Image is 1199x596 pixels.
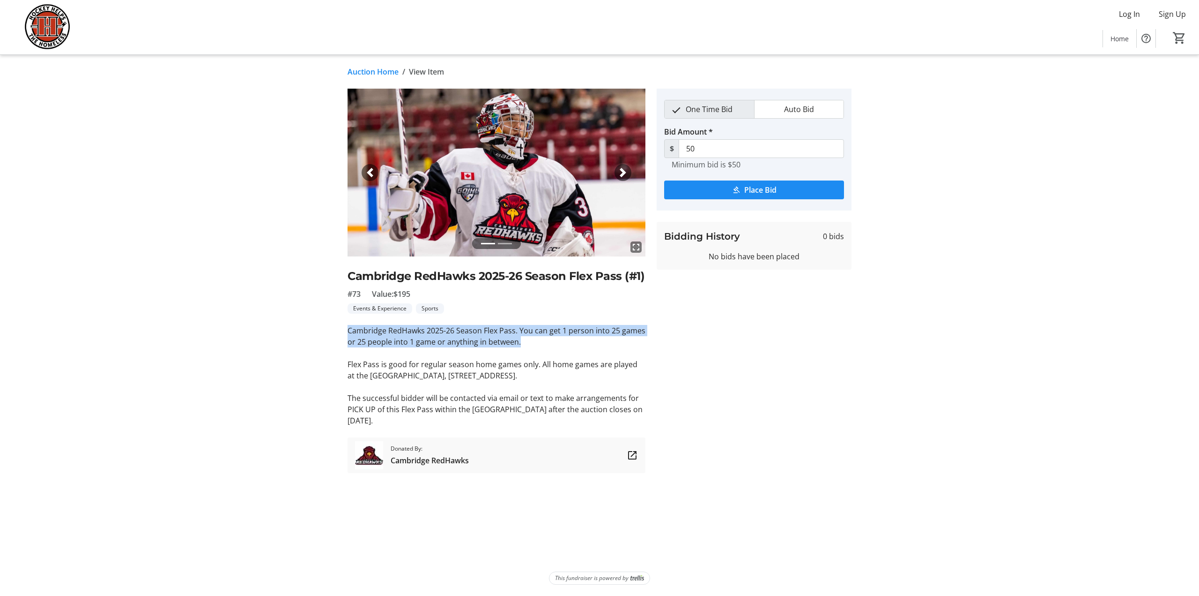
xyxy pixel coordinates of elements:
span: Value: $195 [372,288,410,300]
a: Home [1103,30,1136,47]
button: Log In [1111,7,1147,22]
p: Cambridge RedHawks 2025-26 Season Flex Pass. You can get 1 person into 25 games or 25 people into... [348,325,645,347]
img: Cambridge RedHawks [355,441,383,469]
img: Trellis Logo [630,575,644,581]
span: This fundraiser is powered by [555,574,629,582]
h3: Bidding History [664,229,740,243]
button: Sign Up [1151,7,1193,22]
button: Help [1137,29,1155,48]
tr-label-badge: Sports [416,303,444,314]
span: $ [664,139,679,158]
tr-hint: Minimum bid is $50 [672,160,740,169]
span: 0 bids [823,231,844,242]
span: Log In [1119,8,1140,20]
img: Hockey Helps the Homeless's Logo [6,4,89,51]
label: Bid Amount * [664,126,713,137]
a: Cambridge RedHawksDonated By:Cambridge RedHawks [348,438,645,473]
p: The successful bidder will be contacted via email or text to make arrangements for PICK UP of thi... [348,392,645,426]
a: Auction Home [348,66,399,77]
span: View Item [409,66,444,77]
tr-label-badge: Events & Experience [348,303,412,314]
p: Flex Pass is good for regular season home games only. All home games are played at the [GEOGRAPHI... [348,359,645,381]
h2: Cambridge RedHawks 2025-26 Season Flex Pass (#1) [348,268,645,285]
mat-icon: fullscreen [630,241,642,253]
span: Place Bid [744,184,777,196]
span: Auto Bid [778,100,820,118]
span: Cambridge RedHawks [391,455,469,466]
span: #73 [348,288,361,300]
div: No bids have been placed [664,251,844,262]
button: Place Bid [664,181,844,199]
span: One Time Bid [680,100,738,118]
span: Donated By: [391,445,469,453]
span: / [402,66,405,77]
span: Home [1110,34,1129,44]
img: Image [348,89,645,257]
span: Sign Up [1159,8,1186,20]
button: Cart [1171,30,1188,46]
